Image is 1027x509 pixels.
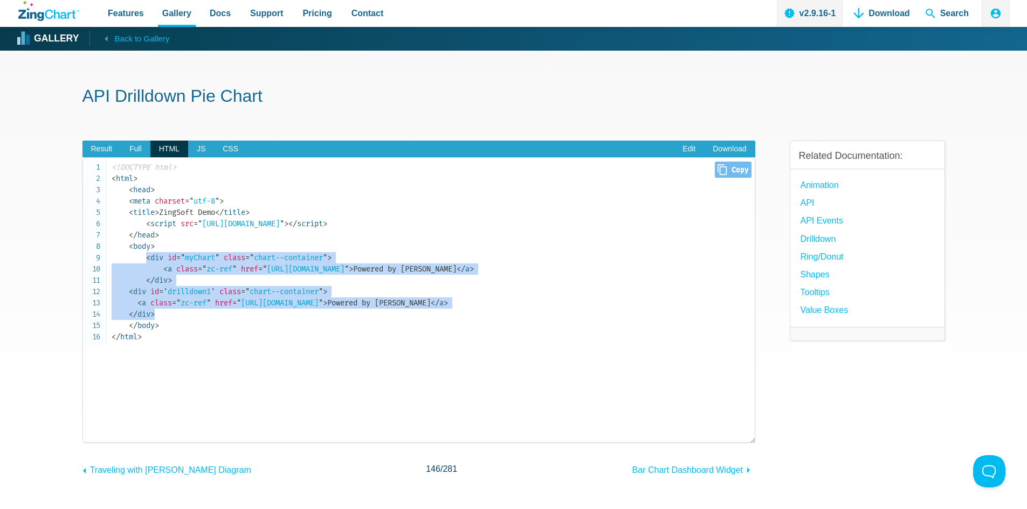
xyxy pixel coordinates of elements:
[211,287,215,296] span: '
[245,287,250,296] span: "
[323,219,327,228] span: >
[176,264,198,274] span: class
[112,163,176,172] span: <!DOCTYPE html>
[129,310,137,319] span: </
[82,85,945,109] h1: API Drilldown Pie Chart
[801,196,815,210] a: API
[90,465,251,475] span: Traveling with [PERSON_NAME] Diagram
[344,264,349,274] span: "
[237,298,241,308] span: "
[799,150,936,162] h3: Related Documentation:
[250,253,254,262] span: "
[198,264,237,274] span: zc-ref
[146,253,163,262] span: div
[108,6,144,20] span: Features
[457,264,465,274] span: </
[155,231,159,240] span: >
[129,231,155,240] span: head
[112,174,133,183] span: html
[245,253,327,262] span: chart--container
[137,298,142,308] span: <
[241,287,245,296] span: =
[176,253,219,262] span: myChart
[114,32,169,46] span: Back to Gallery
[150,298,172,308] span: class
[129,321,137,330] span: </
[189,197,194,206] span: "
[241,287,323,296] span: chart--container
[129,310,150,319] span: div
[284,219,288,228] span: >
[245,253,250,262] span: =
[129,185,133,194] span: <
[129,242,150,251] span: body
[129,208,155,217] span: title
[288,219,323,228] span: script
[194,219,284,228] span: [URL][DOMAIN_NAME]
[18,31,79,47] a: Gallery
[194,219,198,228] span: =
[137,298,146,308] span: a
[210,6,231,20] span: Docs
[457,264,470,274] span: a
[150,287,159,296] span: id
[443,464,457,473] span: 281
[258,264,349,274] span: [URL][DOMAIN_NAME]
[146,219,176,228] span: script
[181,253,185,262] span: "
[163,287,168,296] span: '
[224,253,245,262] span: class
[137,332,142,341] span: >
[801,285,830,299] a: Tooltips
[34,34,79,44] strong: Gallery
[150,242,155,251] span: >
[263,264,267,274] span: "
[215,197,219,206] span: "
[188,141,214,158] span: JS
[129,287,146,296] span: div
[704,141,755,158] a: Download
[129,231,137,240] span: </
[632,460,755,477] a: Bar Chart Dashboard Widget
[146,253,150,262] span: <
[172,298,176,308] span: =
[146,276,168,285] span: div
[288,219,297,228] span: </
[232,298,237,308] span: =
[82,460,251,477] a: Traveling with [PERSON_NAME] Diagram
[172,298,211,308] span: zc-ref
[351,6,384,20] span: Contact
[129,185,150,194] span: head
[89,31,169,46] a: Back to Gallery
[215,208,245,217] span: title
[185,197,219,206] span: utf-8
[245,208,250,217] span: >
[801,178,839,192] a: Animation
[349,264,353,274] span: >
[185,197,189,206] span: =
[470,264,474,274] span: >
[202,264,206,274] span: "
[801,249,844,264] a: Ring/Donut
[327,253,332,262] span: >
[250,6,283,20] span: Support
[163,264,172,274] span: a
[112,174,116,183] span: <
[323,287,327,296] span: >
[168,253,176,262] span: id
[150,185,155,194] span: >
[431,298,444,308] span: a
[112,162,755,343] code: ZingSoft Demo Powered by [PERSON_NAME] Powered by [PERSON_NAME]
[444,298,448,308] span: >
[232,298,323,308] span: [URL][DOMAIN_NAME]
[426,464,440,473] span: 146
[674,141,704,158] a: Edit
[258,264,263,274] span: =
[232,264,237,274] span: "
[214,141,247,158] span: CSS
[801,232,836,246] a: Drilldown
[323,253,327,262] span: "
[198,219,202,228] span: "
[112,332,137,341] span: html
[18,1,79,21] a: ZingChart Logo. Click to return to the homepage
